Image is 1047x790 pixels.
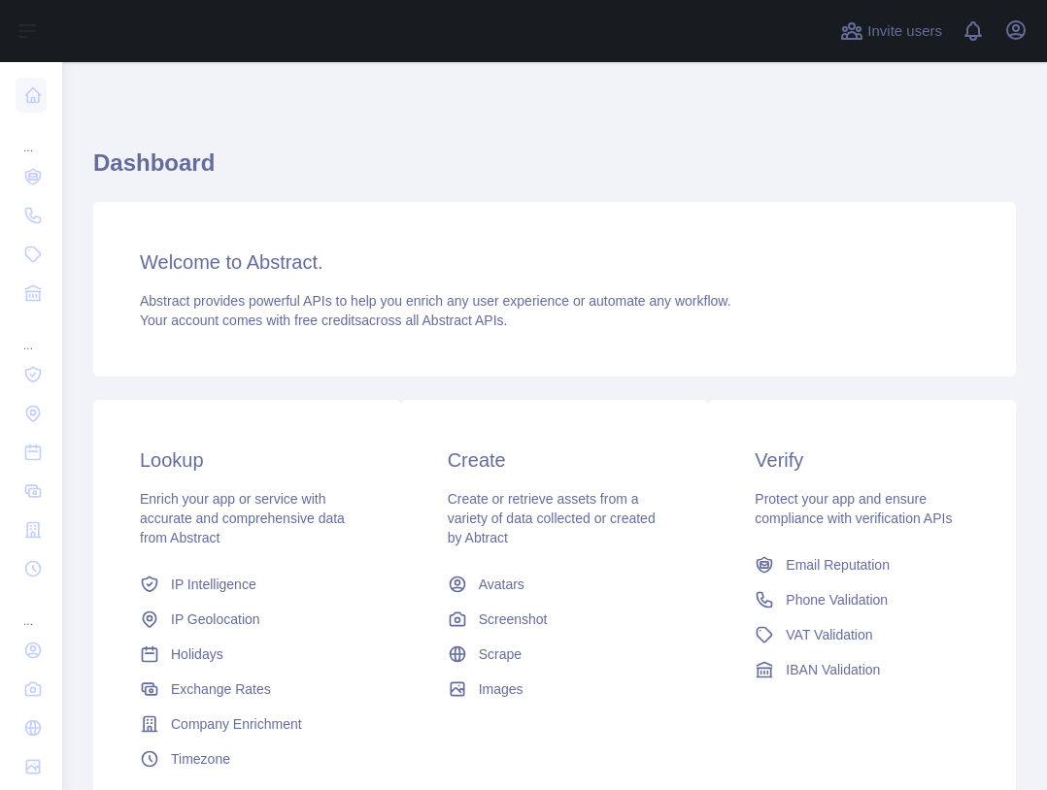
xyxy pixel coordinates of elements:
span: Invite users [867,20,942,43]
span: IBAN Validation [786,660,880,679]
span: Your account comes with across all Abstract APIs. [140,313,507,328]
div: ... [16,590,47,629]
span: VAT Validation [786,625,872,644]
span: Timezone [171,749,230,769]
span: IP Intelligence [171,575,256,594]
h3: Welcome to Abstract. [140,248,969,276]
span: IP Geolocation [171,609,260,629]
a: Company Enrichment [132,707,362,741]
span: Protect your app and ensure compliance with verification APIs [755,491,952,526]
a: Images [440,672,670,707]
h3: Verify [755,446,969,474]
span: Enrich your app or service with accurate and comprehensive data from Abstract [140,491,345,545]
a: IBAN Validation [747,652,977,687]
span: Abstract provides powerful APIs to help you enrich any user experience or automate any workflow. [140,293,731,309]
a: Scrape [440,637,670,672]
span: Scrape [479,644,522,664]
span: Create or retrieve assets from a variety of data collected or created by Abtract [448,491,656,545]
a: IP Intelligence [132,567,362,602]
button: Invite users [836,16,946,47]
h3: Create [448,446,662,474]
h1: Dashboard [93,148,1016,194]
div: ... [16,314,47,353]
a: Exchange Rates [132,672,362,707]
a: Holidays [132,637,362,672]
span: Phone Validation [786,590,888,609]
a: Phone Validation [747,582,977,617]
a: Email Reputation [747,547,977,582]
span: Email Reputation [786,555,890,575]
a: VAT Validation [747,617,977,652]
span: Exchange Rates [171,679,271,699]
span: Company Enrichment [171,714,302,734]
a: IP Geolocation [132,602,362,637]
span: free credits [294,313,361,328]
a: Screenshot [440,602,670,637]
span: Holidays [171,644,223,664]
span: Avatars [479,575,524,594]
span: Screenshot [479,609,548,629]
a: Avatars [440,567,670,602]
a: Timezone [132,741,362,776]
span: Images [479,679,523,699]
h3: Lookup [140,446,355,474]
div: ... [16,116,47,155]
